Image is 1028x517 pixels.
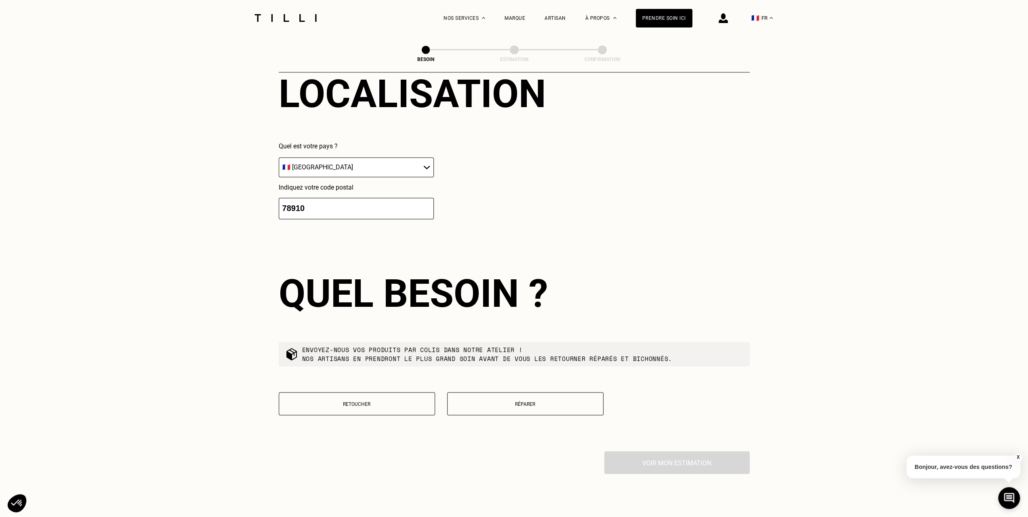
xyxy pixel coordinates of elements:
a: Artisan [544,15,566,21]
p: Envoyez-nous vos produits par colis dans notre atelier ! Nos artisans en prendront le plus grand ... [302,345,673,363]
p: Réparer [452,401,599,407]
button: Réparer [447,392,603,415]
img: Logo du service de couturière Tilli [252,14,320,22]
div: Quel besoin ? [279,271,750,316]
p: Retoucher [283,401,431,407]
div: Estimation [474,57,555,62]
img: Menu déroulant [482,17,485,19]
div: Confirmation [562,57,643,62]
span: 🇫🇷 [751,14,759,22]
button: Retoucher [279,392,435,415]
img: Menu déroulant à propos [613,17,616,19]
input: 75001 or 69008 [279,198,434,219]
a: Marque [505,15,525,21]
img: commande colis [285,348,298,361]
p: Quel est votre pays ? [279,142,434,150]
button: X [1014,453,1022,462]
p: Bonjour, avez-vous des questions? [906,456,1020,478]
p: Indiquez votre code postal [279,184,434,191]
div: Besoin [385,57,466,62]
div: Localisation [279,71,546,116]
img: icône connexion [719,13,728,23]
a: Prendre soin ici [636,9,692,27]
img: menu déroulant [769,17,773,19]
